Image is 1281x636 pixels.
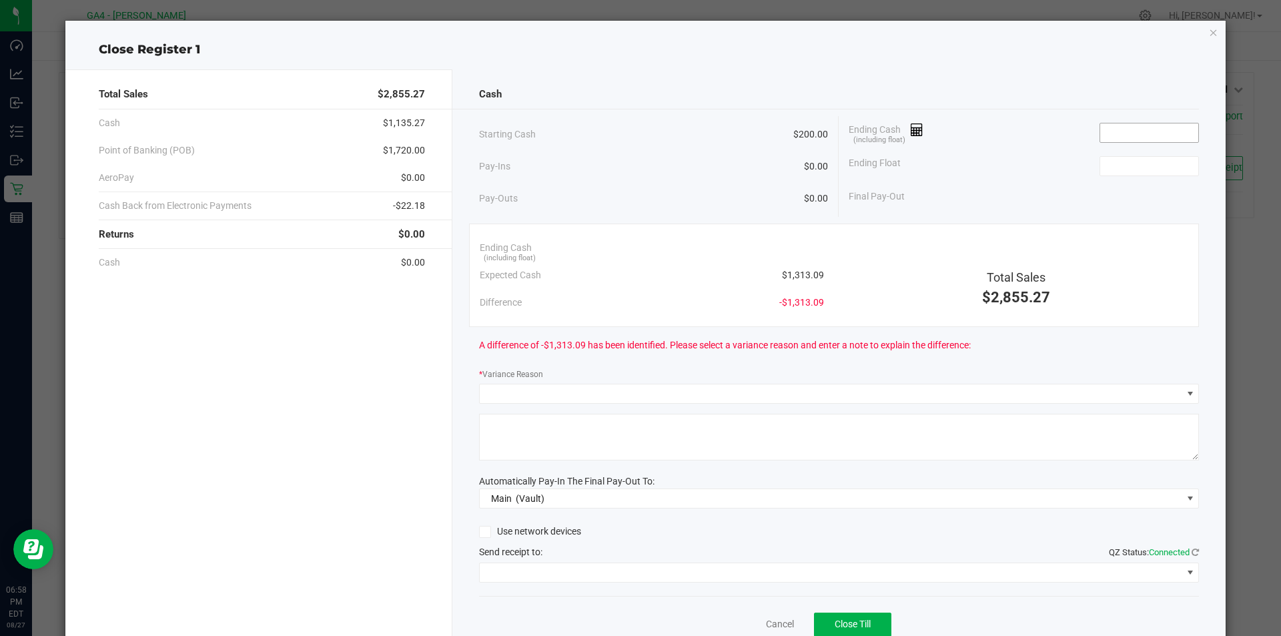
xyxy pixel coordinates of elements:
span: Main [491,493,512,504]
span: (including float) [853,135,905,146]
span: (Vault) [516,493,544,504]
a: Cancel [766,617,794,631]
span: -$22.18 [393,199,425,213]
span: (including float) [484,253,536,264]
span: Final Pay-Out [849,190,905,204]
span: Connected [1149,547,1190,557]
span: Ending Float [849,156,901,176]
span: -$1,313.09 [779,296,824,310]
span: Expected Cash [480,268,541,282]
span: Difference [480,296,522,310]
span: Cash [479,87,502,102]
span: $2,855.27 [378,87,425,102]
span: $1,720.00 [383,143,425,157]
span: Cash Back from Electronic Payments [99,199,252,213]
div: Close Register 1 [65,41,1226,59]
span: $1,135.27 [383,116,425,130]
span: Send receipt to: [479,547,542,557]
span: Automatically Pay-In The Final Pay-Out To: [479,476,655,487]
span: $1,313.09 [782,268,824,282]
span: $0.00 [398,227,425,242]
span: Pay-Outs [479,192,518,206]
span: QZ Status: [1109,547,1199,557]
span: $0.00 [804,160,828,174]
span: $2,855.27 [982,289,1050,306]
label: Variance Reason [479,368,543,380]
span: $200.00 [793,127,828,141]
span: $0.00 [401,256,425,270]
span: AeroPay [99,171,134,185]
iframe: Resource center [13,529,53,569]
span: Ending Cash [480,241,532,255]
span: Close Till [835,619,871,629]
span: A difference of -$1,313.09 has been identified. Please select a variance reason and enter a note ... [479,338,971,352]
span: Cash [99,256,120,270]
div: Returns [99,220,425,249]
span: $0.00 [401,171,425,185]
span: Cash [99,116,120,130]
span: Total Sales [99,87,148,102]
span: Pay-Ins [479,160,510,174]
span: $0.00 [804,192,828,206]
span: Total Sales [987,270,1045,284]
span: Point of Banking (POB) [99,143,195,157]
label: Use network devices [479,525,581,539]
span: Starting Cash [479,127,536,141]
span: Ending Cash [849,123,923,143]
